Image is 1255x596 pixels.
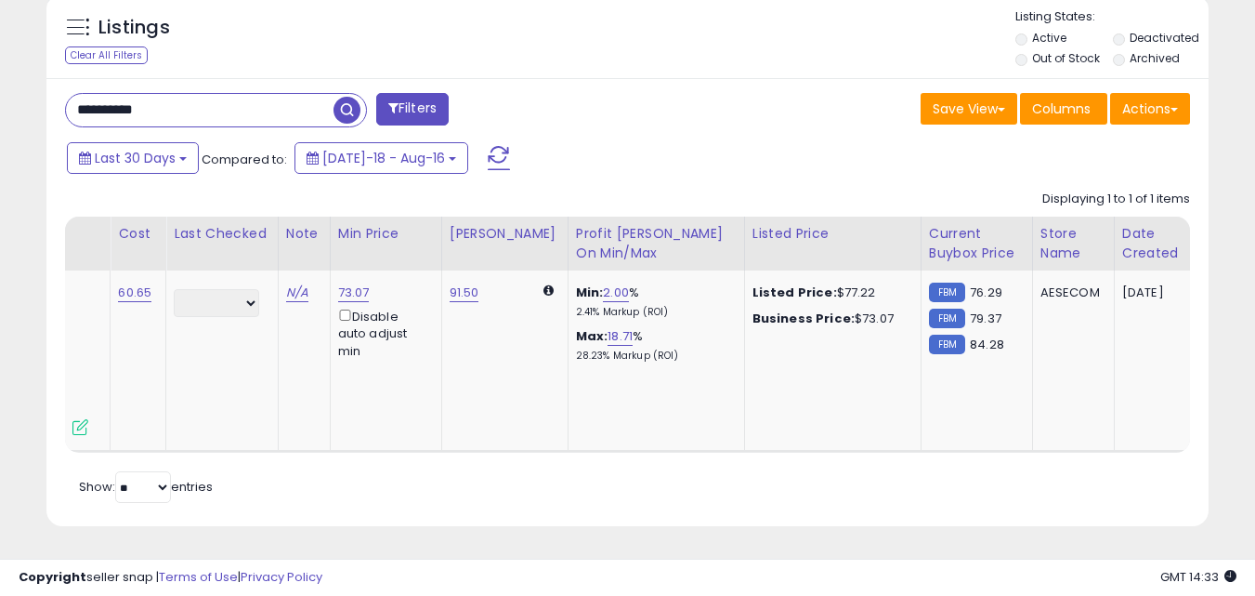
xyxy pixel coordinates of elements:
a: 2.00 [603,284,629,302]
a: 60.65 [118,284,151,302]
b: Listed Price: [752,284,837,301]
a: Terms of Use [159,568,238,586]
span: 84.28 [970,336,1004,353]
div: Clear All Filters [65,46,148,64]
span: 79.37 [970,310,1001,327]
button: Last 30 Days [67,142,199,174]
span: 76.29 [970,284,1002,301]
div: Min Price [338,224,434,244]
div: Disable auto adjust min [338,306,427,360]
a: 18.71 [608,327,633,346]
a: 73.07 [338,284,370,302]
button: [DATE]-18 - Aug-16 [294,142,468,174]
div: Cost [118,224,158,244]
th: The percentage added to the cost of goods (COGS) that forms the calculator for Min & Max prices. [568,217,744,271]
div: $73.07 [752,311,907,327]
div: Profit [PERSON_NAME] on Min/Max [576,224,737,263]
div: Store Name [1040,224,1106,263]
button: Filters [376,93,449,126]
button: Columns [1020,93,1107,125]
div: Displaying 1 to 1 of 1 items [1042,191,1190,208]
small: FBM [929,283,965,302]
b: Max: [576,327,608,345]
strong: Copyright [19,568,86,586]
label: Out of Stock [1032,50,1100,66]
button: Save View [921,93,1017,125]
span: Last 30 Days [95,149,176,167]
div: $77.22 [752,285,907,301]
small: FBM [929,309,965,328]
b: Min: [576,284,604,301]
div: Note [286,224,322,244]
div: [DATE] [1122,285,1196,301]
div: % [576,328,730,363]
p: Listing States: [1015,8,1209,26]
label: Archived [1130,50,1180,66]
div: Date Created [1122,224,1203,263]
h5: Listings [98,15,170,41]
div: AESECOM [1040,285,1100,301]
a: N/A [286,284,308,302]
label: Deactivated [1130,30,1199,46]
div: % [576,285,730,319]
div: Current Buybox Price [929,224,1025,263]
p: 2.41% Markup (ROI) [576,306,730,319]
div: seller snap | | [19,569,322,587]
span: Show: entries [79,478,213,496]
span: [DATE]-18 - Aug-16 [322,149,445,167]
th: CSV column name: cust_attr_2_Last Checked [166,217,279,271]
span: Columns [1032,99,1091,118]
b: Business Price: [752,310,855,327]
a: Privacy Policy [241,568,322,586]
p: 28.23% Markup (ROI) [576,350,730,363]
small: FBM [929,335,965,354]
div: [PERSON_NAME] [450,224,560,244]
label: Active [1032,30,1066,46]
div: Last Checked [174,224,270,244]
div: Listed Price [752,224,913,244]
span: Compared to: [202,151,287,168]
span: 2025-09-16 14:33 GMT [1160,568,1236,586]
a: 91.50 [450,284,479,302]
button: Actions [1110,93,1190,125]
